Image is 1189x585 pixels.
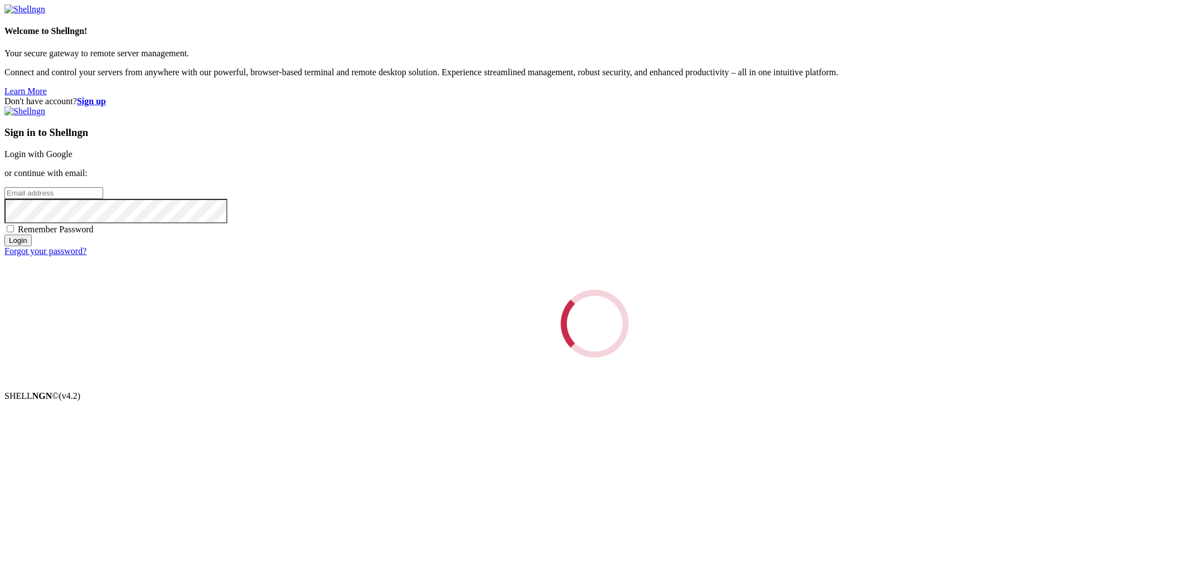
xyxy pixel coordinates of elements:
input: Remember Password [7,225,14,232]
input: Email address [4,187,103,199]
span: Remember Password [18,225,94,234]
p: or continue with email: [4,168,1185,178]
img: Shellngn [4,4,45,14]
img: Shellngn [4,106,45,116]
span: SHELL © [4,391,80,401]
h4: Welcome to Shellngn! [4,26,1185,36]
a: Login with Google [4,149,72,159]
div: Don't have account? [4,96,1185,106]
p: Your secure gateway to remote server management. [4,48,1185,58]
p: Connect and control your servers from anywhere with our powerful, browser-based terminal and remo... [4,67,1185,77]
h3: Sign in to Shellngn [4,126,1185,139]
div: Loading... [561,290,629,358]
a: Sign up [77,96,106,106]
input: Login [4,235,32,246]
b: NGN [32,391,52,401]
a: Forgot your password? [4,246,86,256]
span: 4.2.0 [59,391,81,401]
a: Learn More [4,86,47,96]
